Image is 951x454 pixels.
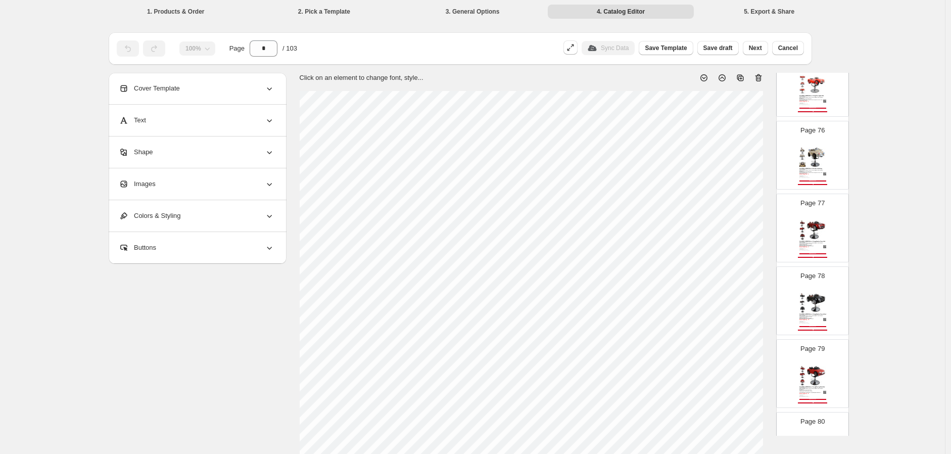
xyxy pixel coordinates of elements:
button: Save draft [697,41,739,55]
button: Save Template [639,41,693,55]
img: qrcode [823,245,826,248]
span: Cover Template [119,83,180,94]
div: VISIT PRODUCT PAGE [799,326,826,328]
div: Technical Details Dimensions: Approximately Length 105 cm (41.3 in), Width 57 cm (22.4 in), Heigh... [799,97,823,101]
img: secondaryImage [799,220,806,226]
div: Part No: ER-35 [799,103,816,104]
div: SKU: ESN-003190 [799,321,816,322]
button: Cancel [772,41,804,55]
span: Save Template [645,44,687,52]
img: secondaryImage [799,366,806,372]
div: Page 77primaryImagesecondaryImagesecondaryImagesecondaryImageqrcodeKids [PERSON_NAME] Chairs - Vi... [776,194,849,262]
img: qrcode [823,100,826,103]
div: Kids [PERSON_NAME] Chairs - Flying B Prestige Model Red [799,386,826,387]
div: Kids [PERSON_NAME] Chairs - Retro Police Car Beige [799,168,826,169]
img: secondaryImage [799,300,806,306]
img: qrcode [823,391,826,394]
img: secondaryImage [799,373,806,379]
div: Eson Direct Furniture | Page undefined [798,184,827,185]
img: secondaryImage [799,379,806,385]
div: VISIT PRODUCT PAGE [799,253,826,255]
div: Eson Direct Furniture | Page undefined [798,330,827,331]
div: Page 75primaryImagesecondaryImagesecondaryImagesecondaryImageqrcodeKids [PERSON_NAME] Chairs - Vi... [776,48,849,117]
span: Text [119,115,146,125]
img: qrcode [823,318,826,321]
span: Shape [119,147,153,157]
img: primaryImage [806,75,826,94]
div: Page 76primaryImagesecondaryImagesecondaryImagesecondaryImageqrcodeKids [PERSON_NAME] Chairs - Re... [776,121,849,190]
img: primaryImage [806,148,826,167]
img: qrcode [823,172,826,175]
div: Kids [PERSON_NAME] Chairs - Vintage Roadster Classic Red [799,241,826,242]
span: Cancel [778,44,798,52]
div: Stock Quantity: 9 [799,393,816,395]
p: Click on an element to change font, style... [300,73,423,83]
p: Page 80 [800,417,825,427]
div: SKU: ESN-003189 [799,248,816,249]
span: Save draft [703,44,733,52]
img: secondaryImage [799,88,806,94]
div: Barcode №: 5056817300074 [799,396,816,397]
div: SKU: ESN-003188 [799,175,816,176]
div: Kids [PERSON_NAME] Chairs - Vintage Roadster Classic Black [799,313,826,314]
span: Page [229,43,245,54]
div: Eson Direct Furniture | Page undefined [798,402,827,403]
div: [DOMAIN_NAME]: #000131# [799,249,816,250]
div: Barcode №: 5056817300050 [799,250,816,251]
div: [DOMAIN_NAME]: #000132# [799,322,816,323]
span: Buttons [119,243,156,253]
p: Page 77 [800,198,825,208]
div: Stock Quantity: 8 [799,101,816,103]
div: Technical Details Dimensions: Approximately Length 105 cm (41.3 in), Width 57 cm (22.4 in), Heigh... [799,388,823,393]
div: VISIT PRODUCT PAGE [799,108,826,109]
div: Kids [PERSON_NAME] Chairs - Vintage Touring Sport Red [799,95,826,96]
img: primaryImage [806,293,826,312]
div: VISIT PRODUCT PAGE [799,399,826,400]
div: Page 79primaryImagesecondaryImagesecondaryImagesecondaryImageqrcodeKids [PERSON_NAME] Chairs - Fl... [776,339,849,408]
div: Technical Details Dimensions: Approximately Length 105 cm (41.3 in), Width 57 cm (22.4 in), Heigh... [799,169,823,174]
div: VISIT PRODUCT PAGE [799,180,826,182]
span: Colors & Styling [119,211,180,221]
p: Page 78 [800,271,825,281]
span: / 103 [282,43,297,54]
div: Page 78primaryImagesecondaryImagesecondaryImagesecondaryImageqrcodeKids [PERSON_NAME] Chairs - Vi... [776,266,849,335]
div: Stock Quantity: 18 [799,320,816,321]
button: Next [743,41,768,55]
img: secondaryImage [799,81,806,87]
div: Barcode №: 5056817300043 [799,177,816,178]
div: Eson Direct Furniture | Page undefined [798,111,827,112]
p: Page 79 [800,344,825,354]
div: Stock Quantity: 8 [799,247,816,248]
p: Page 76 [800,125,825,135]
div: SKU: ESN-003191 [799,394,816,395]
img: primaryImage [806,220,826,240]
div: Barcode №: 5056817300067 [799,323,816,324]
div: Technical Details Dimensions: Approximately Length 119 cm (46.9 in), Width 63 cm (24.8 in), Heigh... [799,242,823,247]
img: secondaryImage [799,227,806,233]
div: Technical Details Dimensions: Approximately Length 119 cm (46.9 in), Width 63 cm (24.8 in), Heigh... [799,315,823,320]
div: Part No: ER-47 [799,395,816,396]
img: secondaryImage [799,75,806,81]
span: Next [749,44,762,52]
div: Stock Quantity: 8 [799,174,816,175]
img: secondaryImage [799,234,806,240]
img: primaryImage [806,366,826,385]
img: secondaryImage [799,154,806,160]
img: secondaryImage [799,148,806,154]
img: secondaryImage [799,306,806,312]
img: secondaryImage [799,293,806,299]
img: secondaryImage [799,161,806,167]
span: Images [119,179,156,189]
div: [DOMAIN_NAME]: #000130# [799,176,816,177]
div: Eson Direct Furniture | Page undefined [798,257,827,258]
